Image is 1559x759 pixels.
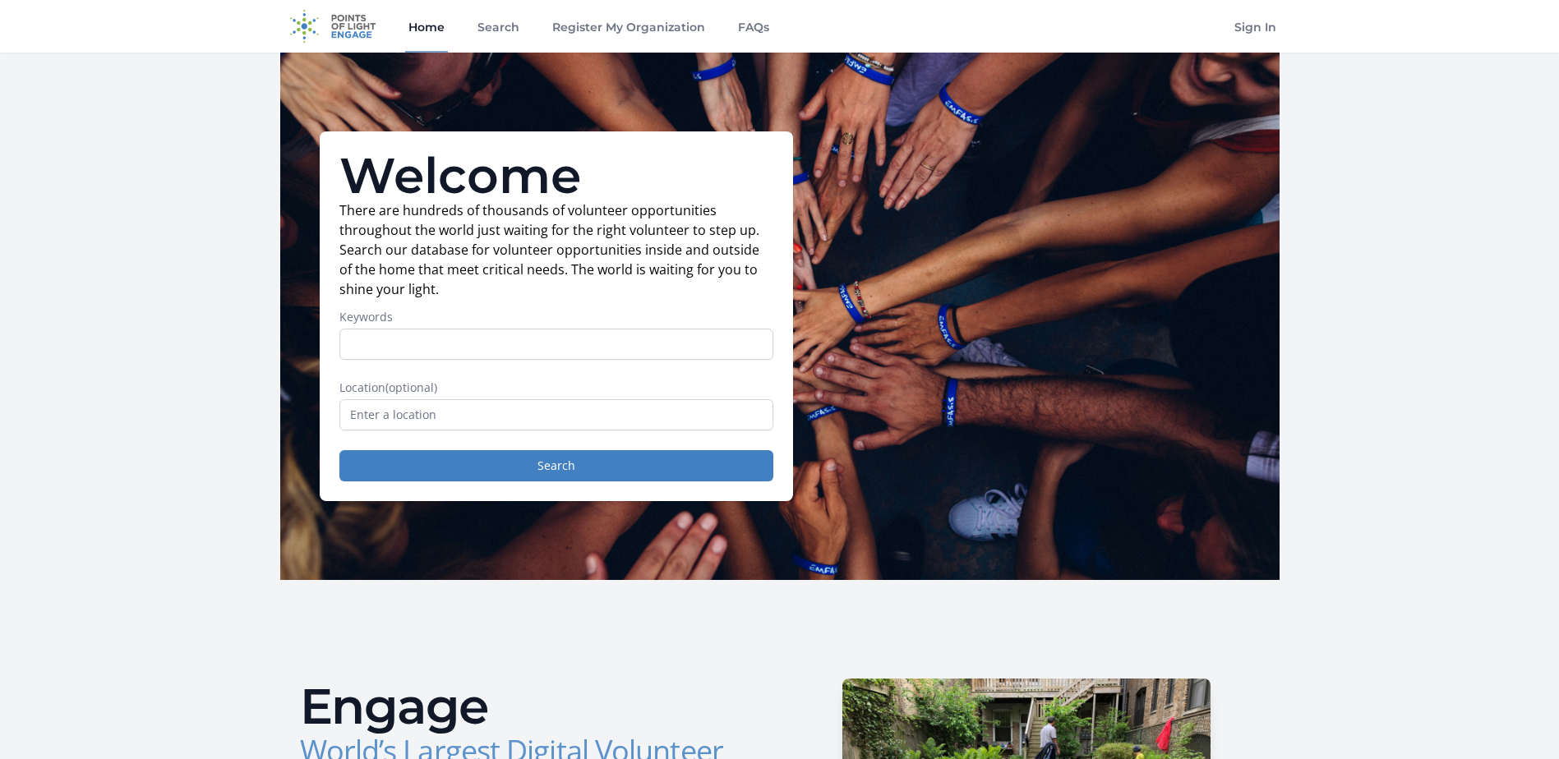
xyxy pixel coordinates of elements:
[385,379,437,395] span: (optional)
[339,309,773,325] label: Keywords
[339,379,773,396] label: Location
[339,450,773,481] button: Search
[339,200,773,299] p: There are hundreds of thousands of volunteer opportunities throughout the world just waiting for ...
[300,682,767,731] h2: Engage
[339,399,773,430] input: Enter a location
[339,151,773,200] h1: Welcome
